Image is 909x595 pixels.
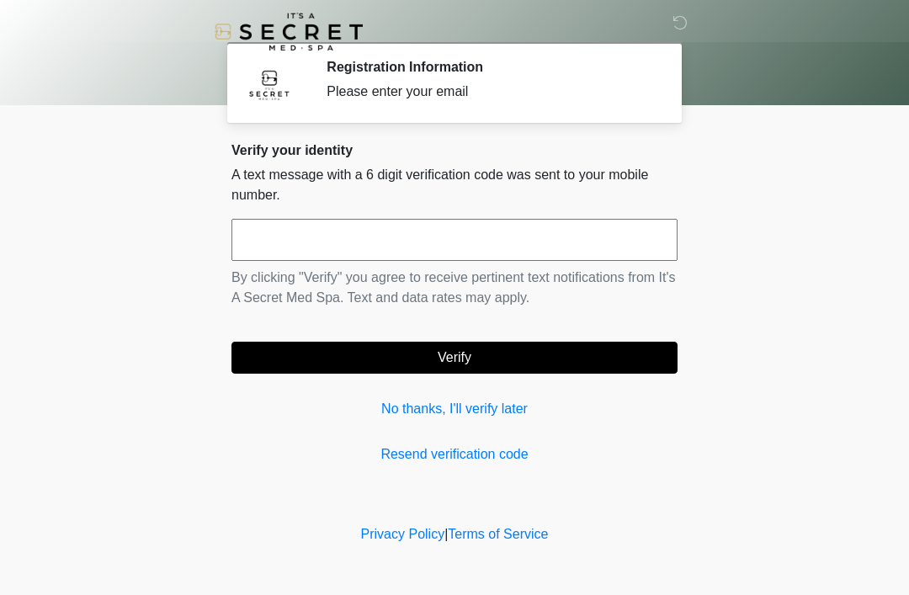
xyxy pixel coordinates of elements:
[231,142,678,158] h2: Verify your identity
[231,399,678,419] a: No thanks, I'll verify later
[327,82,652,102] div: Please enter your email
[231,268,678,308] p: By clicking "Verify" you agree to receive pertinent text notifications from It's A Secret Med Spa...
[444,527,448,541] a: |
[231,342,678,374] button: Verify
[215,13,363,50] img: It's A Secret Med Spa Logo
[231,165,678,205] p: A text message with a 6 digit verification code was sent to your mobile number.
[244,59,295,109] img: Agent Avatar
[361,527,445,541] a: Privacy Policy
[448,527,548,541] a: Terms of Service
[231,444,678,465] a: Resend verification code
[327,59,652,75] h2: Registration Information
